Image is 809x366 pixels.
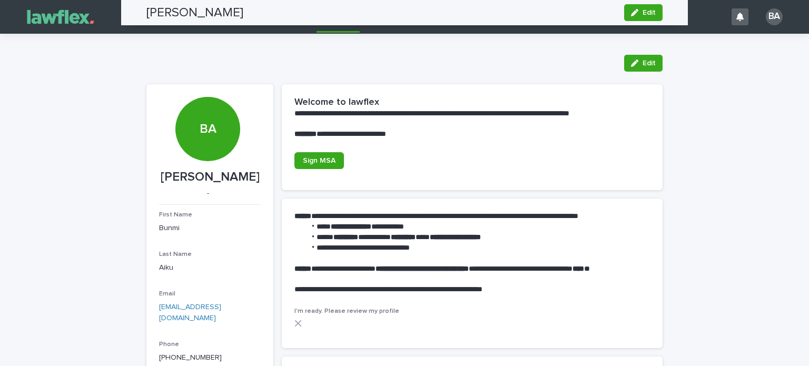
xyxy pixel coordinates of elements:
img: Gnvw4qrBSHOAfo8VMhG6 [21,6,100,27]
span: Last Name [159,251,192,258]
span: Sign MSA [303,157,336,164]
button: Edit [624,55,663,72]
div: BA [766,8,783,25]
p: - [159,189,256,198]
span: Email [159,291,175,297]
span: Edit [643,60,656,67]
div: BA [175,57,240,137]
p: [PERSON_NAME] [159,170,261,185]
span: Phone [159,341,179,348]
h2: Welcome to lawflex [294,97,379,108]
p: [PHONE_NUMBER] [159,352,261,363]
p: Bunmi [159,223,261,234]
a: [EMAIL_ADDRESS][DOMAIN_NAME] [159,303,221,322]
span: First Name [159,212,192,218]
span: I'm ready. Please review my profile [294,308,399,314]
a: Sign MSA [294,152,344,169]
p: Aiku [159,262,261,273]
